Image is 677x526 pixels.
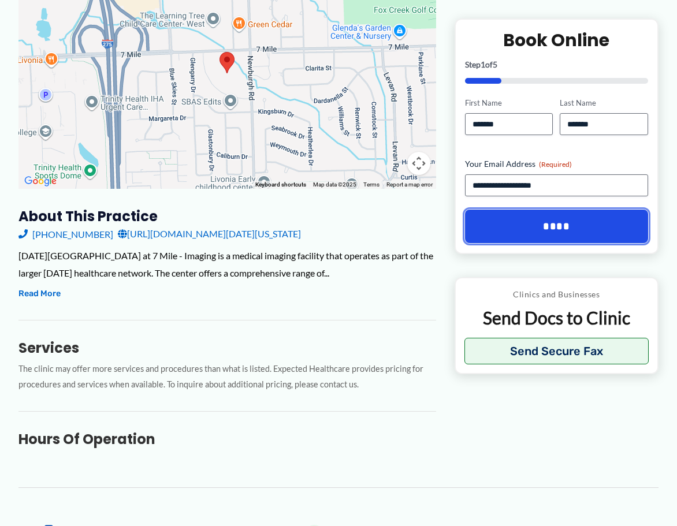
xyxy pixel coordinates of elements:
[464,338,649,364] button: Send Secure Fax
[464,307,649,329] p: Send Docs to Clinic
[21,174,59,189] a: Open this area in Google Maps (opens a new window)
[18,361,436,393] p: The clinic may offer more services and procedures than what is listed. Expected Healthcare provid...
[407,152,430,175] button: Map camera controls
[465,98,553,109] label: First Name
[18,247,436,281] div: [DATE][GEOGRAPHIC_DATA] at 7 Mile - Imaging is a medical imaging facility that operates as part o...
[18,225,113,243] a: [PHONE_NUMBER]
[18,287,61,301] button: Read More
[560,98,648,109] label: Last Name
[465,158,648,170] label: Your Email Address
[18,339,436,357] h3: Services
[18,430,436,448] h3: Hours of Operation
[386,181,433,188] a: Report a map error
[539,160,572,169] span: (Required)
[465,29,648,51] h2: Book Online
[363,181,380,188] a: Terms
[255,181,306,189] button: Keyboard shortcuts
[21,174,59,189] img: Google
[464,287,649,302] p: Clinics and Businesses
[481,59,485,69] span: 1
[493,59,497,69] span: 5
[313,181,356,188] span: Map data ©2025
[465,61,648,69] p: Step of
[18,207,436,225] h3: About this practice
[118,225,301,243] a: [URL][DOMAIN_NAME][DATE][US_STATE]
